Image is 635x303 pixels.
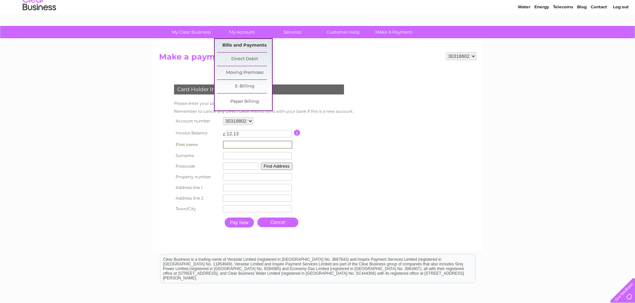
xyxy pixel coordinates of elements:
[217,39,272,52] a: Bills and Payments
[172,115,221,127] th: Account number
[217,80,272,93] a: E-Billing
[613,28,629,33] a: Log out
[172,127,221,139] th: Invoice Balance
[366,26,421,38] a: Make A Payment
[316,26,371,38] a: Customer Help
[591,28,607,33] a: Contact
[160,4,475,32] div: Clear Business is a trading name of Verastar Limited (registered in [GEOGRAPHIC_DATA] No. 3667643...
[174,84,344,94] div: Card Holder Information
[172,204,221,214] th: Town/City
[223,128,226,137] td: £
[534,28,549,33] a: Energy
[214,26,269,38] a: My Account
[225,218,254,227] input: Pay Now
[172,182,221,193] th: Address line 1
[577,28,587,33] a: Blog
[265,26,320,38] a: Services
[172,107,355,115] td: Remember to cancel any Direct Debit instructions with your bank if this is a new account.
[257,218,298,227] a: Cancel
[172,150,221,161] th: Surname
[217,95,272,108] a: Paper Billing
[509,3,555,12] a: 0333 014 3131
[518,28,530,33] a: Water
[164,26,219,38] a: My Clear Business
[172,193,221,204] th: Address line 2
[294,130,300,136] input: Information
[172,99,355,107] td: Please enter your payment card details below.
[261,163,292,170] button: Find Address
[217,66,272,79] a: Moving Premises
[172,161,221,172] th: Postcode
[553,28,573,33] a: Telecoms
[172,172,221,182] th: Property number
[159,52,476,65] h2: Make a payment
[172,139,221,150] th: First name
[217,53,272,66] a: Direct Debit
[22,17,56,38] img: logo.png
